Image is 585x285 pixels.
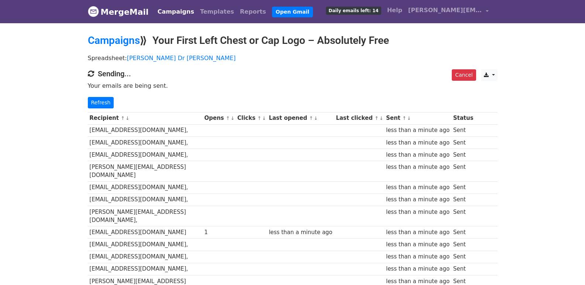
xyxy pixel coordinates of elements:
a: Campaigns [155,4,197,19]
div: less than a minute ago [386,183,450,192]
td: Sent [451,263,475,275]
th: Recipient [88,112,203,124]
td: [EMAIL_ADDRESS][DOMAIN_NAME], [88,149,203,161]
a: Reports [237,4,269,19]
span: [PERSON_NAME][EMAIL_ADDRESS][DOMAIN_NAME] [408,6,482,15]
div: less than a minute ago [386,228,450,237]
a: ↓ [379,115,383,121]
th: Opens [203,112,236,124]
th: Status [451,112,475,124]
a: Open Gmail [272,7,313,17]
h4: Sending... [88,69,498,78]
a: ↑ [257,115,261,121]
td: Sent [451,181,475,194]
a: ↑ [226,115,230,121]
a: ↓ [407,115,411,121]
a: Refresh [88,97,114,108]
p: Spreadsheet: [88,54,498,62]
a: ↑ [121,115,125,121]
div: less than a minute ago [386,151,450,159]
h2: ⟫ Your First Left Chest or Cap Logo – Absolutely Free [88,34,498,47]
td: Sent [451,194,475,206]
div: less than a minute ago [386,208,450,216]
div: less than a minute ago [386,195,450,204]
td: Sent [451,226,475,239]
td: [EMAIL_ADDRESS][DOMAIN_NAME], [88,124,203,136]
td: [EMAIL_ADDRESS][DOMAIN_NAME], [88,263,203,275]
a: MergeMail [88,4,149,20]
a: ↑ [309,115,313,121]
div: less than a minute ago [386,240,450,249]
td: Sent [451,136,475,149]
td: [EMAIL_ADDRESS][DOMAIN_NAME] [88,226,203,239]
a: ↓ [314,115,318,121]
div: less than a minute ago [269,228,332,237]
td: [EMAIL_ADDRESS][DOMAIN_NAME], [88,136,203,149]
div: less than a minute ago [386,126,450,135]
th: Sent [384,112,451,124]
span: Daily emails left: 14 [326,7,381,15]
a: Help [384,3,405,18]
td: [PERSON_NAME][EMAIL_ADDRESS][DOMAIN_NAME], [88,206,203,226]
td: Sent [451,239,475,251]
a: Daily emails left: 14 [323,3,384,18]
a: [PERSON_NAME][EMAIL_ADDRESS][DOMAIN_NAME] [405,3,492,20]
p: Your emails are being sent. [88,82,498,90]
td: Sent [451,149,475,161]
td: [EMAIL_ADDRESS][DOMAIN_NAME], [88,251,203,263]
div: less than a minute ago [386,139,450,147]
td: [EMAIL_ADDRESS][DOMAIN_NAME], [88,194,203,206]
div: less than a minute ago [386,163,450,171]
a: ↓ [231,115,235,121]
td: [EMAIL_ADDRESS][DOMAIN_NAME], [88,239,203,251]
th: Clicks [235,112,267,124]
a: ↑ [402,115,406,121]
a: ↑ [375,115,379,121]
div: 1 [204,228,234,237]
a: ↓ [125,115,130,121]
td: Sent [451,206,475,226]
td: Sent [451,251,475,263]
td: Sent [451,124,475,136]
th: Last opened [267,112,334,124]
a: ↓ [262,115,266,121]
a: [PERSON_NAME] Dr [PERSON_NAME] [127,55,236,62]
a: Campaigns [88,34,140,46]
td: Sent [451,161,475,181]
th: Last clicked [334,112,384,124]
div: less than a minute ago [386,253,450,261]
a: Templates [197,4,237,19]
td: [EMAIL_ADDRESS][DOMAIN_NAME], [88,181,203,194]
a: Cancel [452,69,476,81]
img: MergeMail logo [88,6,99,17]
td: [PERSON_NAME][EMAIL_ADDRESS][DOMAIN_NAME] [88,161,203,181]
div: less than a minute ago [386,265,450,273]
